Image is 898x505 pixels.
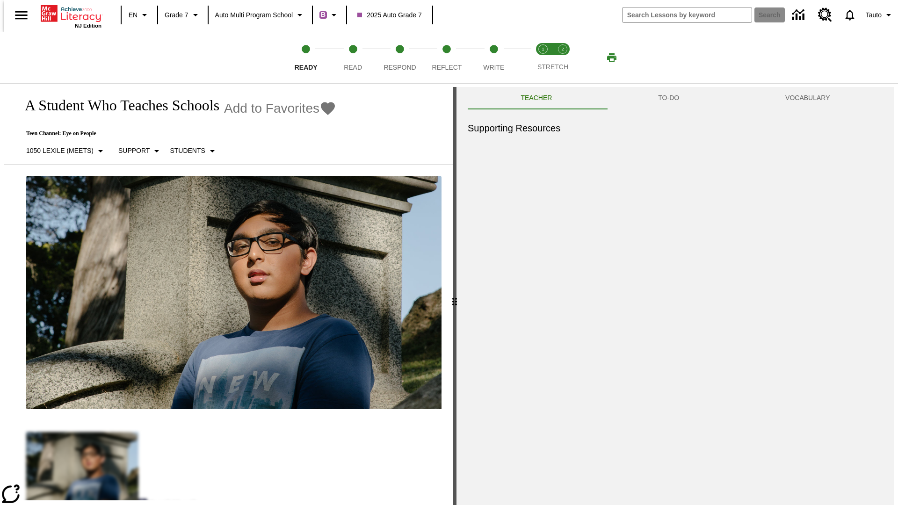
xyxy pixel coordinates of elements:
button: Add to Favorites - A Student Who Teaches Schools [224,100,336,116]
span: 2025 Auto Grade 7 [357,10,422,20]
span: Add to Favorites [224,101,319,116]
button: TO-DO [605,87,732,109]
span: Respond [384,64,416,71]
button: Select Lexile, 1050 Lexile (Meets) [22,143,110,159]
button: Stretch Respond step 2 of 2 [549,32,576,83]
div: Instructional Panel Tabs [468,87,883,109]
span: NJ Edition [75,23,101,29]
button: Language: EN, Select a language [124,7,154,23]
p: Students [170,146,205,156]
button: Read step 2 of 5 [326,32,380,83]
button: Boost Class color is purple. Change class color [316,7,343,23]
button: Print [597,49,627,66]
button: Scaffolds, Support [115,143,166,159]
span: Grade 7 [165,10,188,20]
div: Home [41,3,101,29]
button: Respond step 3 of 5 [373,32,427,83]
h1: A Student Who Teaches Schools [15,97,219,114]
a: Data Center [787,2,812,28]
p: Support [118,146,150,156]
button: School: Auto Multi program School, Select your school [211,7,310,23]
text: 1 [542,47,544,51]
button: Stretch Read step 1 of 2 [529,32,557,83]
input: search field [623,7,752,22]
text: 2 [561,47,564,51]
a: Resource Center, Will open in new tab [812,2,838,28]
span: Tauto [866,10,882,20]
div: activity [456,87,894,505]
button: Select Student [166,143,221,159]
div: Press Enter or Spacebar and then press right and left arrow keys to move the slider [453,87,456,505]
img: A teenager is outside sitting near a large headstone in a cemetery. [26,176,442,410]
span: Write [483,64,504,71]
span: EN [129,10,138,20]
span: Reflect [432,64,462,71]
button: Profile/Settings [862,7,898,23]
button: Reflect step 4 of 5 [420,32,474,83]
span: STRETCH [537,63,568,71]
button: Teacher [468,87,605,109]
h6: Supporting Resources [468,121,883,136]
span: Auto Multi program School [215,10,293,20]
p: Teen Channel: Eye on People [15,130,336,137]
button: Write step 5 of 5 [467,32,521,83]
span: Read [344,64,362,71]
button: Open side menu [7,1,35,29]
button: Grade: Grade 7, Select a grade [161,7,205,23]
div: reading [4,87,453,500]
button: VOCABULARY [732,87,883,109]
span: Ready [295,64,318,71]
button: Ready step 1 of 5 [279,32,333,83]
a: Notifications [838,3,862,27]
p: 1050 Lexile (Meets) [26,146,94,156]
span: B [321,9,326,21]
